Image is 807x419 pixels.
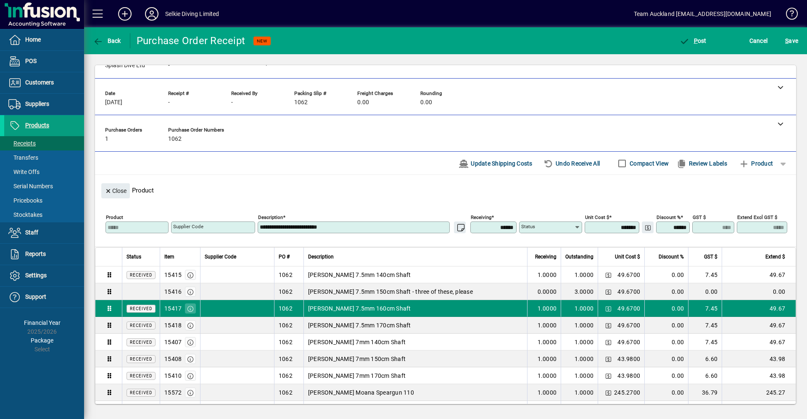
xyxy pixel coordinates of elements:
td: [PERSON_NAME] 7.5mm 140cm Shaft [303,266,527,283]
button: Update Shipping Costs [455,156,536,171]
td: 49.67 [722,300,796,317]
button: Close [101,183,130,198]
td: 1062 [274,283,303,300]
span: Unit Cost $ [615,252,640,261]
span: Back [93,37,121,44]
span: Received [130,357,152,361]
td: 3.0000 [561,283,598,300]
td: [PERSON_NAME] 7mm 170cm Shaft [303,367,527,384]
span: 49.6700 [617,304,640,313]
span: Serial Numbers [8,183,53,190]
span: Update Shipping Costs [459,157,533,170]
td: [PERSON_NAME] 7.5mm 170cm Shaft [303,317,527,334]
span: Received [130,374,152,378]
td: 1062 [274,334,303,350]
app-page-header-button: Close [99,187,132,194]
span: 49.6700 [617,338,640,346]
span: Reports [25,250,46,257]
mat-label: Unit Cost $ [585,214,609,220]
td: 1062 [274,317,303,334]
span: 1.0000 [538,372,557,380]
span: 49.6700 [617,287,640,296]
label: Compact View [628,159,669,168]
td: 1.0000 [561,367,598,384]
div: 15407 [164,338,182,346]
span: - [231,99,233,106]
span: Outstanding [565,252,593,261]
td: 0.00 [644,367,688,384]
mat-label: Status [521,224,535,229]
div: 15410 [164,372,182,380]
td: 0.00 [644,266,688,283]
span: 0.0000 [538,287,557,296]
td: [PERSON_NAME] 7mm 150cm Shaft [303,350,527,367]
a: Write Offs [4,165,84,179]
span: Staff [25,229,38,236]
td: 139.05 [722,401,796,418]
button: Change Price Levels [602,353,614,365]
button: Change Price Levels [602,269,614,281]
td: [PERSON_NAME] 7.5mm 150cm Shaft - three of these, please [303,283,527,300]
div: Selkie Diving Limited [165,7,219,21]
span: Close [105,184,127,198]
span: Item [164,252,174,261]
td: 1.0000 [561,384,598,401]
mat-label: Discount % [657,214,680,220]
span: POS [25,58,37,64]
td: 1.0000 [561,300,598,317]
span: [DATE] [105,99,122,106]
a: Receipts [4,136,84,150]
a: Customers [4,72,84,93]
td: 6.60 [688,367,722,384]
span: 1062 [168,136,182,142]
a: Staff [4,222,84,243]
mat-label: GST $ [693,214,706,220]
span: Financial Year [24,319,61,326]
span: Home [25,36,41,43]
span: 1062 [294,99,308,106]
span: Receiving [535,252,556,261]
mat-label: Product [106,214,123,220]
td: 0.00 [644,283,688,300]
span: Extend $ [765,252,785,261]
a: Stocktakes [4,208,84,222]
span: Received [130,323,152,328]
a: POS [4,51,84,72]
span: 1 [105,136,108,142]
td: [PERSON_NAME] Roller Muzzle [303,401,527,418]
app-page-header-button: Back [84,33,130,48]
button: Cancel [747,33,770,48]
button: Profile [138,6,165,21]
span: 1.0000 [538,321,557,329]
button: Review Labels [673,156,731,171]
span: Write Offs [8,169,40,175]
button: Product [735,156,777,171]
span: Supplier Code [205,252,236,261]
td: 0.00 [688,283,722,300]
td: 1.0000 [561,317,598,334]
div: 15418 [164,321,182,329]
td: [PERSON_NAME] 7.5mm 160cm Shaft [303,300,527,317]
span: 1.0000 [538,355,557,363]
a: Support [4,287,84,308]
td: 36.79 [688,384,722,401]
td: 0.00 [644,401,688,418]
td: 0.00 [644,300,688,317]
span: - [168,99,170,106]
span: 0.00 [357,99,369,106]
span: P [694,37,698,44]
span: Cancel [749,34,768,47]
td: [PERSON_NAME] 7mm 140cm Shaft [303,334,527,350]
span: 1.0000 [538,388,557,397]
td: 1.0000 [561,350,598,367]
a: Transfers [4,150,84,165]
td: 245.27 [722,384,796,401]
span: ost [679,37,707,44]
div: 15415 [164,271,182,279]
td: 7.45 [688,334,722,350]
span: 1.0000 [538,338,557,346]
span: 245.2700 [614,388,640,397]
span: GST $ [704,252,717,261]
span: 43.9800 [617,372,640,380]
span: Transfers [8,154,38,161]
